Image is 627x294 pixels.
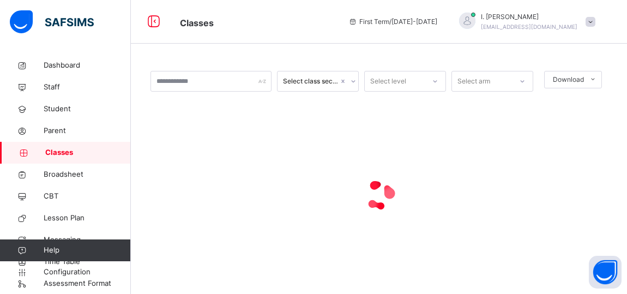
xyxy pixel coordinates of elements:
span: Messaging [44,235,131,245]
span: Download [553,75,584,85]
div: I.Nwankwo [448,12,601,32]
span: I. [PERSON_NAME] [481,12,577,22]
div: Select level [370,71,406,92]
span: Assessment Format [44,278,131,289]
span: session/term information [348,17,437,27]
span: Lesson Plan [44,213,131,224]
img: safsims [10,10,94,33]
span: Staff [44,82,131,93]
span: Classes [180,17,214,28]
span: Classes [45,147,131,158]
button: Open asap [589,256,622,289]
div: Select class section [283,76,339,86]
span: Help [44,245,130,256]
div: Select arm [457,71,490,92]
span: Parent [44,125,131,136]
span: Broadsheet [44,169,131,180]
span: Configuration [44,267,130,278]
span: Student [44,104,131,115]
span: CBT [44,191,131,202]
span: [EMAIL_ADDRESS][DOMAIN_NAME] [481,23,577,30]
span: Dashboard [44,60,131,71]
